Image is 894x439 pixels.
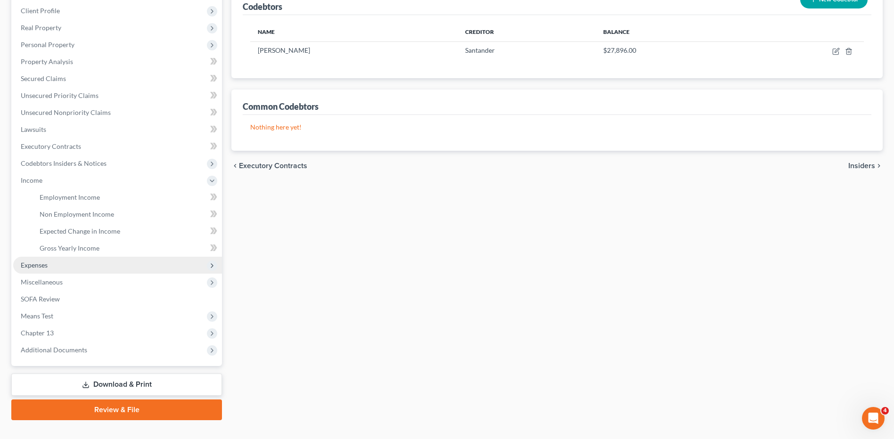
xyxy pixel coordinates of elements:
[231,162,239,170] i: chevron_left
[21,57,73,65] span: Property Analysis
[21,346,87,354] span: Additional Documents
[21,74,66,82] span: Secured Claims
[32,189,222,206] a: Employment Income
[21,91,98,99] span: Unsecured Priority Claims
[11,374,222,396] a: Download & Print
[258,28,275,35] span: Name
[32,206,222,223] a: Non Employment Income
[21,108,111,116] span: Unsecured Nonpriority Claims
[13,87,222,104] a: Unsecured Priority Claims
[21,7,60,15] span: Client Profile
[603,46,636,54] span: $27,896.00
[465,28,494,35] span: Creditor
[13,53,222,70] a: Property Analysis
[21,295,60,303] span: SOFA Review
[243,101,319,112] div: Common Codebtors
[603,28,630,35] span: Balance
[875,162,883,170] i: chevron_right
[848,162,883,170] button: Insiders chevron_right
[465,46,495,54] span: Santander
[40,193,100,201] span: Employment Income
[862,407,885,430] iframe: Intercom live chat
[21,125,46,133] span: Lawsuits
[258,46,310,54] span: [PERSON_NAME]
[231,162,307,170] button: chevron_left Executory Contracts
[21,329,54,337] span: Chapter 13
[21,159,107,167] span: Codebtors Insiders & Notices
[11,399,222,420] a: Review & File
[21,176,42,184] span: Income
[881,407,889,415] span: 4
[13,121,222,138] a: Lawsuits
[32,240,222,257] a: Gross Yearly Income
[13,70,222,87] a: Secured Claims
[13,104,222,121] a: Unsecured Nonpriority Claims
[21,312,53,320] span: Means Test
[13,138,222,155] a: Executory Contracts
[40,210,114,218] span: Non Employment Income
[21,278,63,286] span: Miscellaneous
[250,122,864,132] p: Nothing here yet!
[32,223,222,240] a: Expected Change in Income
[21,24,61,32] span: Real Property
[848,162,875,170] span: Insiders
[40,244,99,252] span: Gross Yearly Income
[21,142,81,150] span: Executory Contracts
[40,227,120,235] span: Expected Change in Income
[21,41,74,49] span: Personal Property
[243,1,282,12] div: Codebtors
[13,291,222,308] a: SOFA Review
[21,261,48,269] span: Expenses
[239,162,307,170] span: Executory Contracts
